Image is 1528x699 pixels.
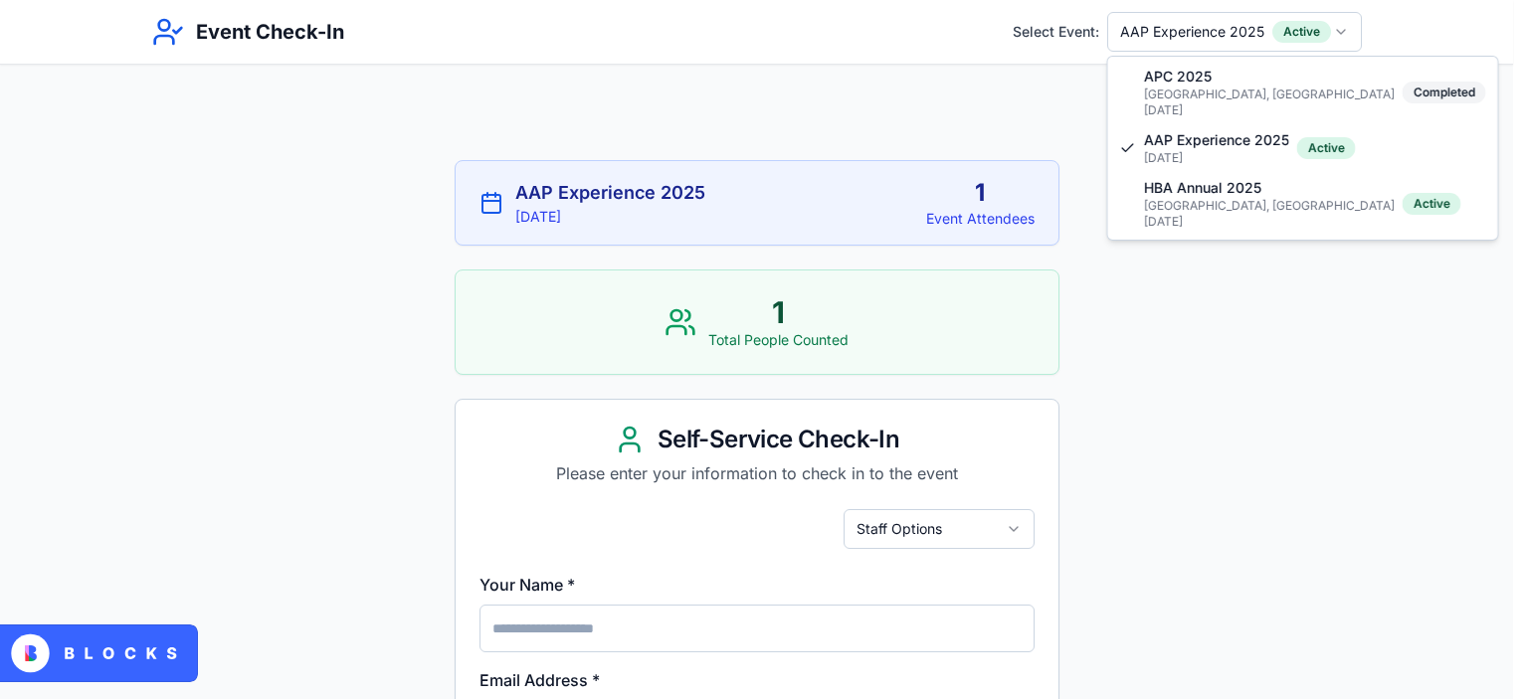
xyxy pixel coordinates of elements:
[1143,178,1394,198] span: HBA Annual 2025
[1143,150,1288,166] span: [DATE]
[1143,130,1288,150] span: AAP Experience 2025
[1143,102,1394,118] span: [DATE]
[1143,87,1394,102] span: [GEOGRAPHIC_DATA], [GEOGRAPHIC_DATA]
[1143,214,1394,230] span: [DATE]
[1402,82,1485,103] div: Completed
[1143,67,1394,87] span: APC 2025
[1402,193,1460,215] div: Active
[1296,137,1355,159] div: Active
[1143,198,1394,214] span: [GEOGRAPHIC_DATA], [GEOGRAPHIC_DATA]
